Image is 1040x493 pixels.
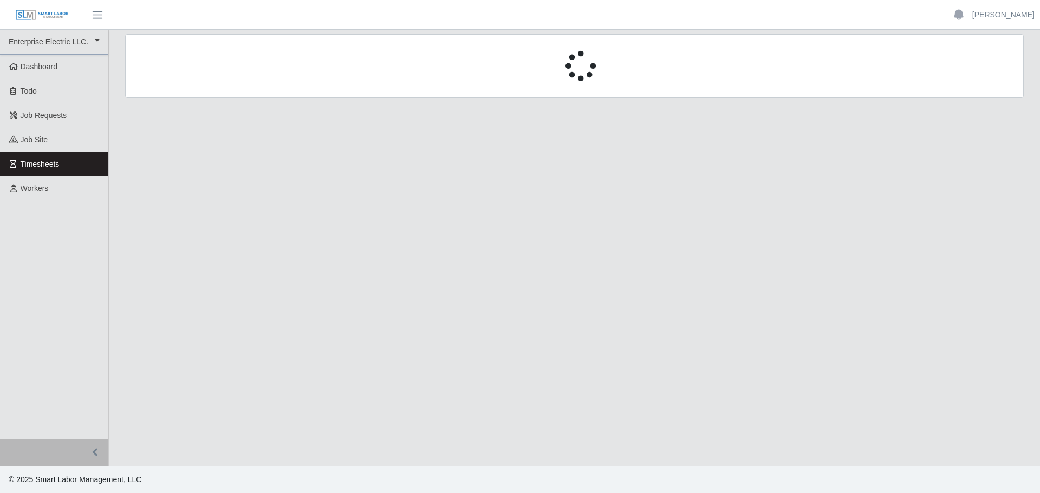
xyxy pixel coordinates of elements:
[972,9,1035,21] a: [PERSON_NAME]
[21,160,60,168] span: Timesheets
[21,62,58,71] span: Dashboard
[9,475,141,484] span: © 2025 Smart Labor Management, LLC
[21,87,37,95] span: Todo
[21,111,67,120] span: Job Requests
[21,135,48,144] span: job site
[15,9,69,21] img: SLM Logo
[21,184,49,193] span: Workers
